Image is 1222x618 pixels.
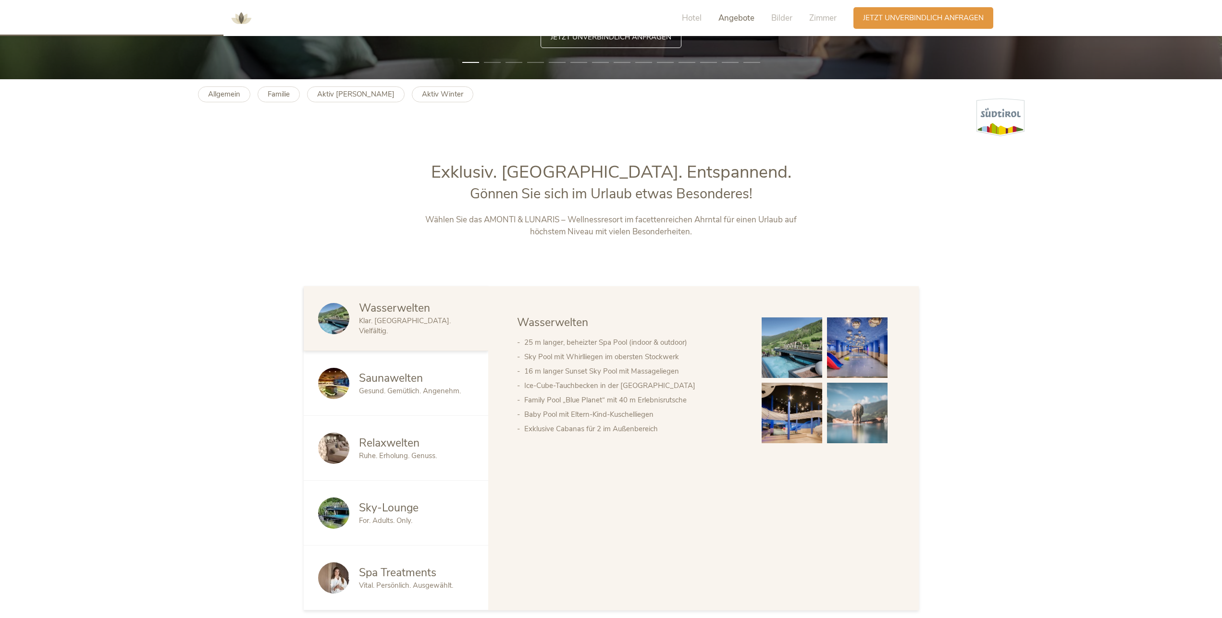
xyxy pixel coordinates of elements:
[359,436,420,450] span: Relaxwelten
[208,89,240,99] b: Allgemein
[431,160,791,184] span: Exklusiv. [GEOGRAPHIC_DATA]. Entspannend.
[412,86,473,102] a: Aktiv Winter
[771,12,792,24] span: Bilder
[268,89,290,99] b: Familie
[198,86,250,102] a: Allgemein
[524,335,742,350] li: 25 m langer, beheizter Spa Pool (indoor & outdoor)
[227,4,256,33] img: AMONTI & LUNARIS Wellnessresort
[359,371,423,386] span: Saunawelten
[410,214,812,238] p: Wählen Sie das AMONTI & LUNARIS – Wellnessresort im facettenreichen Ahrntal für einen Urlaub auf ...
[359,500,419,515] span: Sky-Lounge
[976,98,1025,136] img: Südtirol
[524,364,742,378] li: 16 m langer Sunset Sky Pool mit Massageliegen
[718,12,754,24] span: Angebote
[359,386,461,396] span: Gesund. Gemütlich. Angenehm.
[359,301,430,315] span: Wasserwelten
[359,516,412,525] span: For. Adults. Only.
[227,14,256,21] a: AMONTI & LUNARIS Wellnessresort
[258,86,300,102] a: Familie
[359,451,437,460] span: Ruhe. Erholung. Genuss.
[524,422,742,436] li: Exklusive Cabanas für 2 im Außenbereich
[359,581,453,590] span: Vital. Persönlich. Ausgewählt.
[422,89,463,99] b: Aktiv Winter
[524,393,742,407] li: Family Pool „Blue Planet“ mit 40 m Erlebnisrutsche
[359,316,451,336] span: Klar. [GEOGRAPHIC_DATA]. Vielfältig.
[682,12,702,24] span: Hotel
[551,32,671,42] span: Jetzt unverbindlich anfragen
[524,378,742,393] li: Ice-Cube-Tauchbecken in der [GEOGRAPHIC_DATA]
[317,89,395,99] b: Aktiv [PERSON_NAME]
[863,13,984,23] span: Jetzt unverbindlich anfragen
[359,565,436,580] span: Spa Treatments
[524,407,742,422] li: Baby Pool mit Eltern-Kind-Kuschelliegen
[524,350,742,364] li: Sky Pool mit Whirlliegen im obersten Stockwerk
[517,315,588,330] span: Wasserwelten
[307,86,405,102] a: Aktiv [PERSON_NAME]
[470,184,753,203] span: Gönnen Sie sich im Urlaub etwas Besonderes!
[809,12,837,24] span: Zimmer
